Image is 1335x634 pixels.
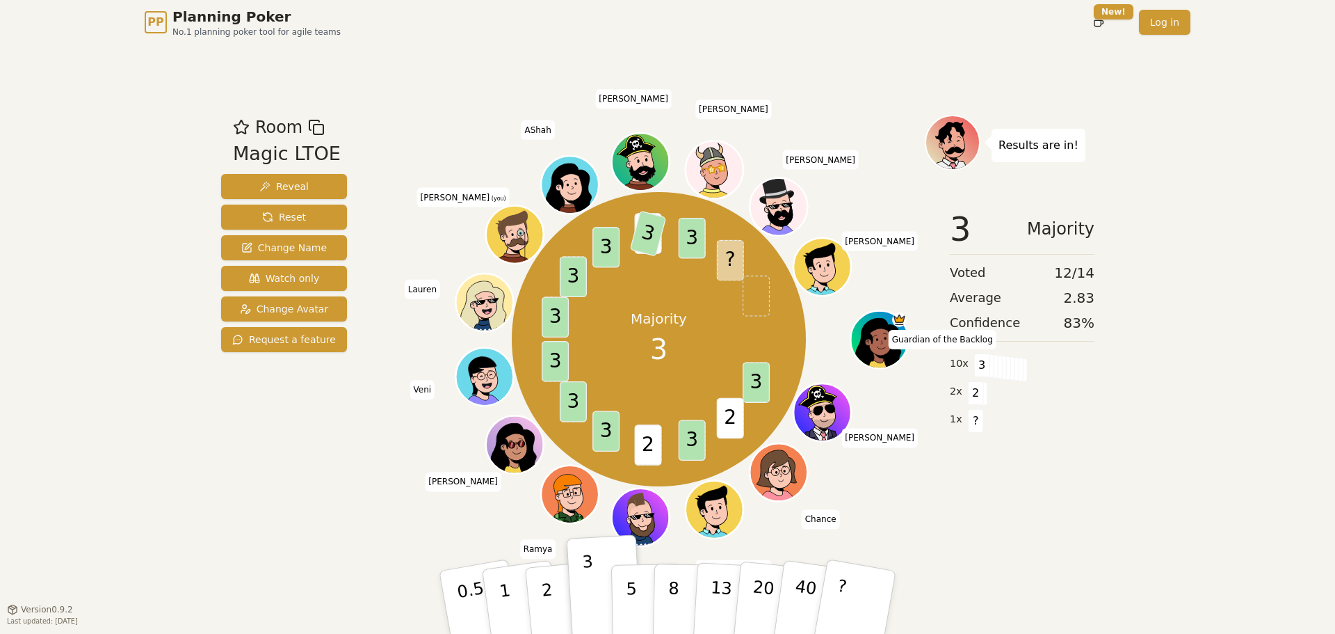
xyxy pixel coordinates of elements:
[410,380,435,399] span: Click to change your name
[629,210,666,257] span: 3
[221,296,347,322] button: Change Avatar
[221,205,347,230] button: Reset
[782,150,859,169] span: Click to change your name
[950,384,962,399] span: 2 x
[405,279,440,299] span: Click to change your name
[1054,263,1094,283] span: 12 / 14
[233,115,250,140] button: Add as favourite
[841,231,918,251] span: Click to change your name
[891,312,906,327] span: Guardian of the Backlog is the host
[232,333,336,347] span: Request a feature
[968,409,984,433] span: ?
[259,180,309,193] span: Reveal
[950,313,1020,333] span: Confidence
[262,210,306,224] span: Reset
[145,7,341,38] a: PPPlanning PokerNo.1 planning poker tool for agile teams
[7,604,73,615] button: Version0.9.2
[998,136,1078,155] p: Results are in!
[1139,10,1190,35] a: Log in
[221,327,347,352] button: Request a feature
[1064,313,1094,333] span: 83 %
[21,604,73,615] span: Version 0.9.2
[695,100,772,119] span: Click to change your name
[950,356,969,372] span: 10 x
[950,288,1001,308] span: Average
[678,420,705,461] span: 3
[147,14,163,31] span: PP
[559,256,586,297] span: 3
[582,552,597,628] p: 3
[950,412,962,427] span: 1 x
[634,425,661,466] span: 2
[743,362,770,402] span: 3
[678,218,705,259] span: 3
[592,411,620,452] span: 3
[1063,288,1094,308] span: 2.83
[240,302,329,316] span: Change Avatar
[802,509,840,529] span: Click to change your name
[221,266,347,291] button: Watch only
[425,472,501,491] span: Click to change your name
[172,7,341,26] span: Planning Poker
[542,341,569,382] span: 3
[1094,4,1133,19] div: New!
[233,140,341,168] div: Magic LTOE
[241,241,327,255] span: Change Name
[841,428,918,447] span: Click to change your name
[595,89,672,109] span: Click to change your name
[172,26,341,38] span: No.1 planning poker tool for agile teams
[255,115,302,140] span: Room
[542,296,569,338] span: 3
[489,195,506,201] span: (you)
[249,271,320,285] span: Watch only
[968,381,984,405] span: 2
[521,120,554,139] span: Click to change your name
[716,240,743,281] span: ?
[974,354,990,377] span: 3
[417,187,510,207] span: Click to change your name
[559,381,586,422] span: 3
[7,617,78,625] span: Last updated: [DATE]
[221,174,347,199] button: Reveal
[487,207,542,262] button: Click to change your avatar
[631,309,687,328] p: Majority
[695,560,772,579] span: Click to change your name
[1027,212,1094,246] span: Majority
[950,263,986,283] span: Voted
[592,227,620,268] span: 3
[221,235,347,260] button: Change Name
[950,212,971,246] span: 3
[889,330,996,349] span: Click to change your name
[1086,10,1111,35] button: New!
[650,328,667,370] span: 3
[520,539,556,559] span: Click to change your name
[716,398,743,439] span: 2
